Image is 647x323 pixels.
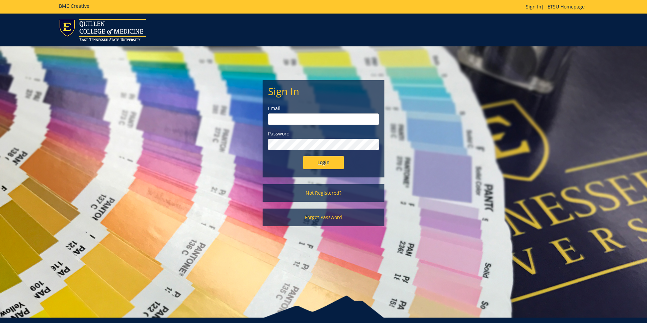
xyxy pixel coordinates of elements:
[263,209,384,226] a: Forgot Password
[544,3,588,10] a: ETSU Homepage
[59,19,146,41] img: ETSU logo
[263,184,384,202] a: Not Registered?
[526,3,541,10] a: Sign In
[268,86,379,97] h2: Sign In
[303,156,344,169] input: Login
[268,105,379,112] label: Email
[526,3,588,10] p: |
[268,130,379,137] label: Password
[59,3,89,8] h5: BMC Creative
